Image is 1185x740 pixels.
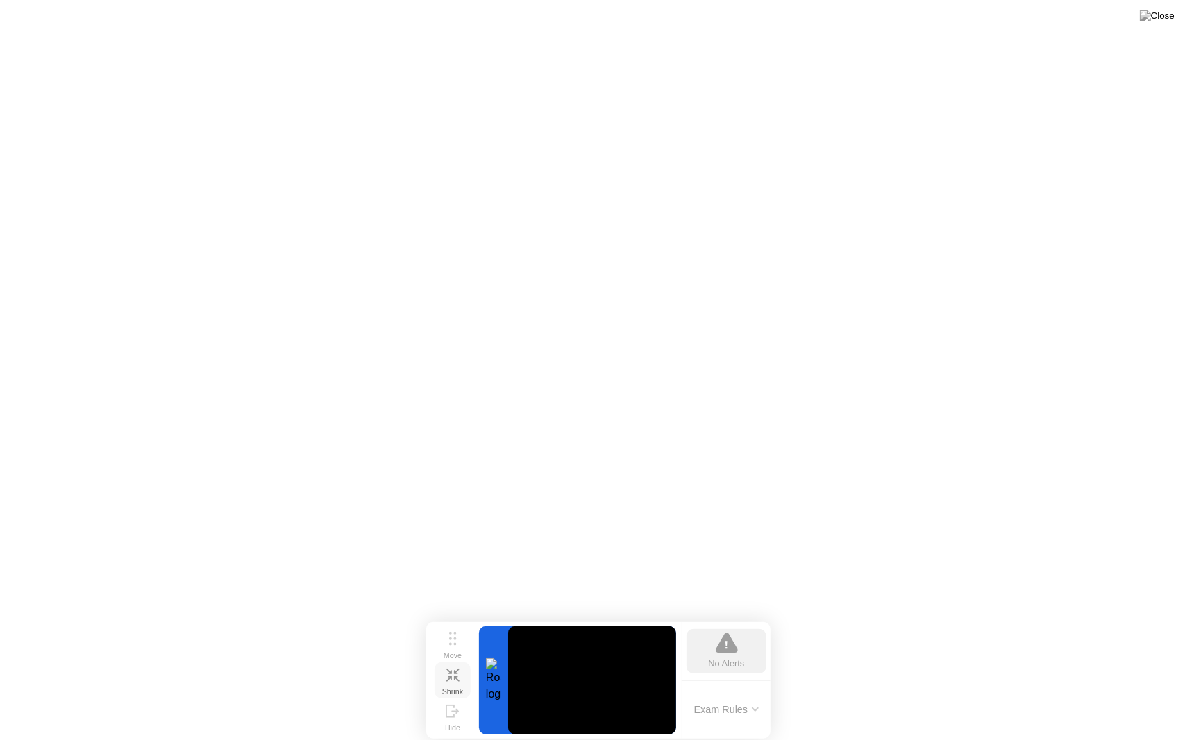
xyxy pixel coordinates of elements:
div: Shrink [442,687,463,696]
img: Close [1140,10,1175,21]
div: Hide [445,723,460,732]
button: Shrink [435,662,471,698]
button: Exam Rules [690,703,764,716]
div: Move [444,651,462,660]
button: Hide [435,698,471,734]
button: Move [435,626,471,662]
div: No Alerts [709,657,745,670]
